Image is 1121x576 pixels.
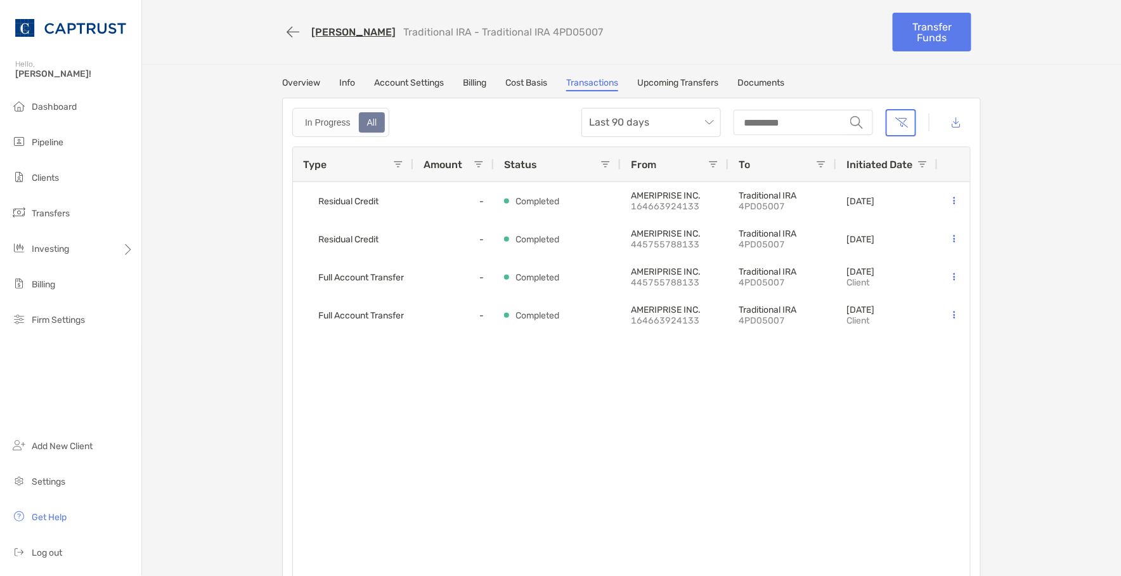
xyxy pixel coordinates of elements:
[515,308,559,324] p: Completed
[637,77,718,91] a: Upcoming Transfers
[631,201,718,212] p: 164663924133
[739,315,826,326] p: 4PD05007
[11,438,27,453] img: add_new_client icon
[463,77,486,91] a: Billing
[631,190,718,201] p: AMERIPRISE INC.
[504,159,537,171] span: Status
[339,77,355,91] a: Info
[413,220,494,258] div: -
[374,77,444,91] a: Account Settings
[318,305,404,326] span: Full Account Transfer
[303,159,327,171] span: Type
[846,159,913,171] span: Initiated Date
[631,315,718,326] p: 164663924133
[846,304,874,315] p: [DATE]
[739,266,826,277] p: Traditional IRA
[32,208,70,219] span: Transfers
[424,159,462,171] span: Amount
[11,169,27,185] img: clients icon
[403,26,603,38] p: Traditional IRA - Traditional IRA 4PD05007
[11,205,27,220] img: transfers icon
[739,190,826,201] p: Traditional IRA
[739,304,826,315] p: Traditional IRA
[846,315,874,326] p: client
[32,441,93,452] span: Add New Client
[292,108,389,137] div: segmented control
[32,547,62,558] span: Log out
[11,509,27,524] img: get-help icon
[11,276,27,291] img: billing icon
[32,279,55,290] span: Billing
[515,193,559,209] p: Completed
[505,77,547,91] a: Cost Basis
[589,108,713,136] span: Last 90 days
[739,228,826,239] p: Traditional IRA
[737,77,784,91] a: Documents
[318,229,379,250] span: Residual Credit
[631,277,718,288] p: 445755788133
[32,173,59,183] span: Clients
[893,13,971,51] a: Transfer Funds
[739,239,826,250] p: 4PD05007
[631,159,656,171] span: From
[631,304,718,315] p: AMERIPRISE INC.
[846,277,874,288] p: client
[15,5,126,51] img: CAPTRUST Logo
[631,239,718,250] p: 445755788133
[311,26,396,38] a: [PERSON_NAME]
[886,109,916,136] button: Clear filters
[11,473,27,488] img: settings icon
[11,240,27,256] img: investing icon
[631,228,718,239] p: AMERIPRISE INC.
[739,277,826,288] p: 4PD05007
[413,296,494,334] div: -
[32,512,67,523] span: Get Help
[11,134,27,149] img: pipeline icon
[631,266,718,277] p: AMERIPRISE INC.
[566,77,618,91] a: Transactions
[515,270,559,285] p: Completed
[32,137,63,148] span: Pipeline
[739,201,826,212] p: 4PD05007
[413,258,494,296] div: -
[846,266,874,277] p: [DATE]
[850,116,863,129] img: input icon
[360,114,384,131] div: All
[11,98,27,114] img: dashboard icon
[15,69,134,79] span: [PERSON_NAME]!
[32,244,69,254] span: Investing
[32,476,65,487] span: Settings
[32,315,85,325] span: Firm Settings
[32,101,77,112] span: Dashboard
[318,267,404,288] span: Full Account Transfer
[282,77,320,91] a: Overview
[318,191,379,212] span: Residual Credit
[846,234,874,245] p: [DATE]
[11,311,27,327] img: firm-settings icon
[413,182,494,220] div: -
[11,544,27,560] img: logout icon
[515,232,559,247] p: Completed
[846,196,874,207] p: [DATE]
[298,114,358,131] div: In Progress
[739,159,750,171] span: To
